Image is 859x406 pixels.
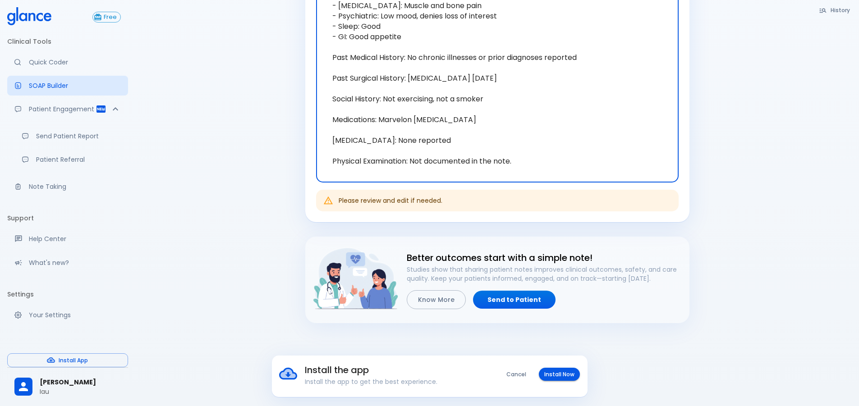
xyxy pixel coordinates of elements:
p: Install the app to get the best experience. [305,377,478,386]
div: Recent updates and feature releases [7,253,128,273]
li: Settings [7,283,128,305]
p: Patient Referral [36,155,121,164]
a: Manage your settings [7,305,128,325]
p: SOAP Builder [29,81,121,90]
li: Clinical Tools [7,31,128,52]
a: Send a patient summary [14,126,128,146]
a: Get help from our support team [7,229,128,249]
a: Send to Patient [473,291,556,309]
a: Click to view or change your subscription [92,12,128,23]
p: Note Taking [29,182,121,191]
li: Support [7,207,128,229]
button: History [814,4,855,17]
button: Know More [407,290,466,310]
h6: Install the app [305,363,478,377]
p: Studies show that sharing patient notes improves clinical outcomes, safety, and care quality. Kee... [407,265,682,283]
span: [PERSON_NAME] [40,378,121,387]
p: Iau [40,387,121,396]
div: [PERSON_NAME]Iau [7,371,128,402]
p: Quick Coder [29,58,121,67]
button: Free [92,12,121,23]
p: Your Settings [29,310,121,319]
button: Cancel [501,368,532,381]
a: Advanced note-taking [7,177,128,196]
h6: Better outcomes start with a simple note! [407,251,682,265]
span: Free [100,14,120,21]
p: What's new? [29,258,121,267]
a: Moramiz: Find ICD10AM codes instantly [7,52,128,72]
a: Receive patient referrals [14,150,128,169]
button: Install App [7,353,128,367]
div: Patient Reports & Referrals [7,99,128,119]
p: Send Patient Report [36,132,121,141]
img: doctor-and-patient-engagement-HyWS9NFy.png [312,244,400,314]
p: Patient Engagement [29,105,96,114]
a: Docugen: Compose a clinical documentation in seconds [7,76,128,96]
div: Please review and edit if needed. [339,192,442,209]
button: Install Now [539,368,580,381]
p: Help Center [29,234,121,243]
